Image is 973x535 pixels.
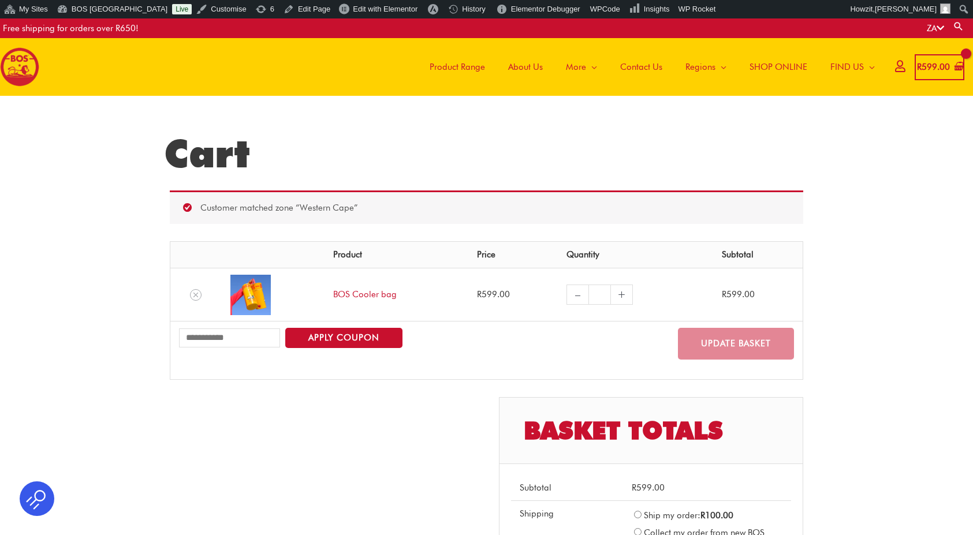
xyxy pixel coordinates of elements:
[353,5,417,13] span: Edit with Elementor
[738,38,819,96] a: SHOP ONLINE
[230,275,271,315] img: bos cooler bag
[499,398,803,463] h2: Basket totals
[917,62,922,72] span: R
[632,482,636,493] span: R
[609,38,674,96] a: Contact Us
[830,50,864,84] span: FIND US
[497,38,554,96] a: About Us
[477,289,482,300] span: R
[511,476,623,501] th: Subtotal
[325,242,468,268] th: Product
[917,62,950,72] bdi: 599.00
[700,510,705,521] span: R
[477,289,510,300] bdi: 599.00
[611,285,633,305] a: +
[953,21,964,32] a: Search button
[566,285,588,305] a: –
[915,54,964,80] a: View Shopping Cart, 1 items
[713,242,803,268] th: Subtotal
[170,190,803,224] div: Customer matched zone “Western Cape”
[685,50,715,84] span: Regions
[333,289,397,300] a: BOS Cooler bag
[430,50,485,84] span: Product Range
[468,242,558,268] th: Price
[558,242,713,268] th: Quantity
[164,130,809,177] h1: Cart
[722,289,755,300] bdi: 599.00
[674,38,738,96] a: Regions
[554,38,609,96] a: More
[722,289,726,300] span: R
[632,482,665,493] bdi: 599.00
[620,50,662,84] span: Contact Us
[190,289,202,301] a: Remove BOS Cooler bag from cart
[285,328,402,348] button: Apply coupon
[566,50,586,84] span: More
[678,328,794,360] button: Update basket
[875,5,937,13] span: [PERSON_NAME]
[588,285,611,305] input: Product quantity
[927,23,944,33] a: ZA
[750,50,807,84] span: SHOP ONLINE
[418,38,497,96] a: Product Range
[3,18,139,38] div: Free shipping for orders over R650!
[700,510,733,521] bdi: 100.00
[644,510,733,521] label: Ship my order:
[409,38,886,96] nav: Site Navigation
[508,50,543,84] span: About Us
[172,4,192,14] a: Live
